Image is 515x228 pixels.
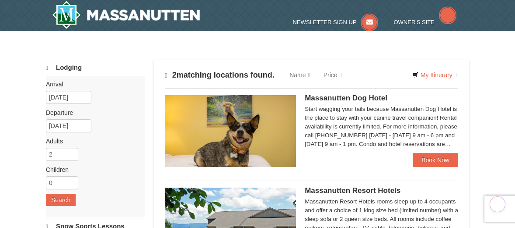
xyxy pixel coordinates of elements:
img: 27428181-5-81c892a3.jpg [165,95,296,167]
a: Book Now [413,153,458,167]
label: Adults [46,137,139,146]
label: Arrival [46,80,139,89]
h4: matching locations found. [165,71,275,80]
span: Massanutten Resort Hotels [305,186,400,195]
a: Newsletter Sign Up [293,19,379,25]
span: Newsletter Sign Up [293,19,357,25]
a: Price [317,66,348,84]
label: Children [46,165,139,174]
a: Lodging [46,60,145,76]
a: Owner's Site [393,19,456,25]
span: Owner's Site [393,19,435,25]
a: Name [283,66,317,84]
img: Massanutten Resort Logo [52,1,200,29]
a: My Itinerary [407,68,463,82]
a: Massanutten Resort [52,1,200,29]
button: Search [46,194,76,206]
div: Start wagging your tails because Massanutten Dog Hotel is the place to stay with your canine trav... [305,105,458,149]
span: 2 [172,71,177,79]
label: Departure [46,108,139,117]
span: Massanutten Dog Hotel [305,94,387,102]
